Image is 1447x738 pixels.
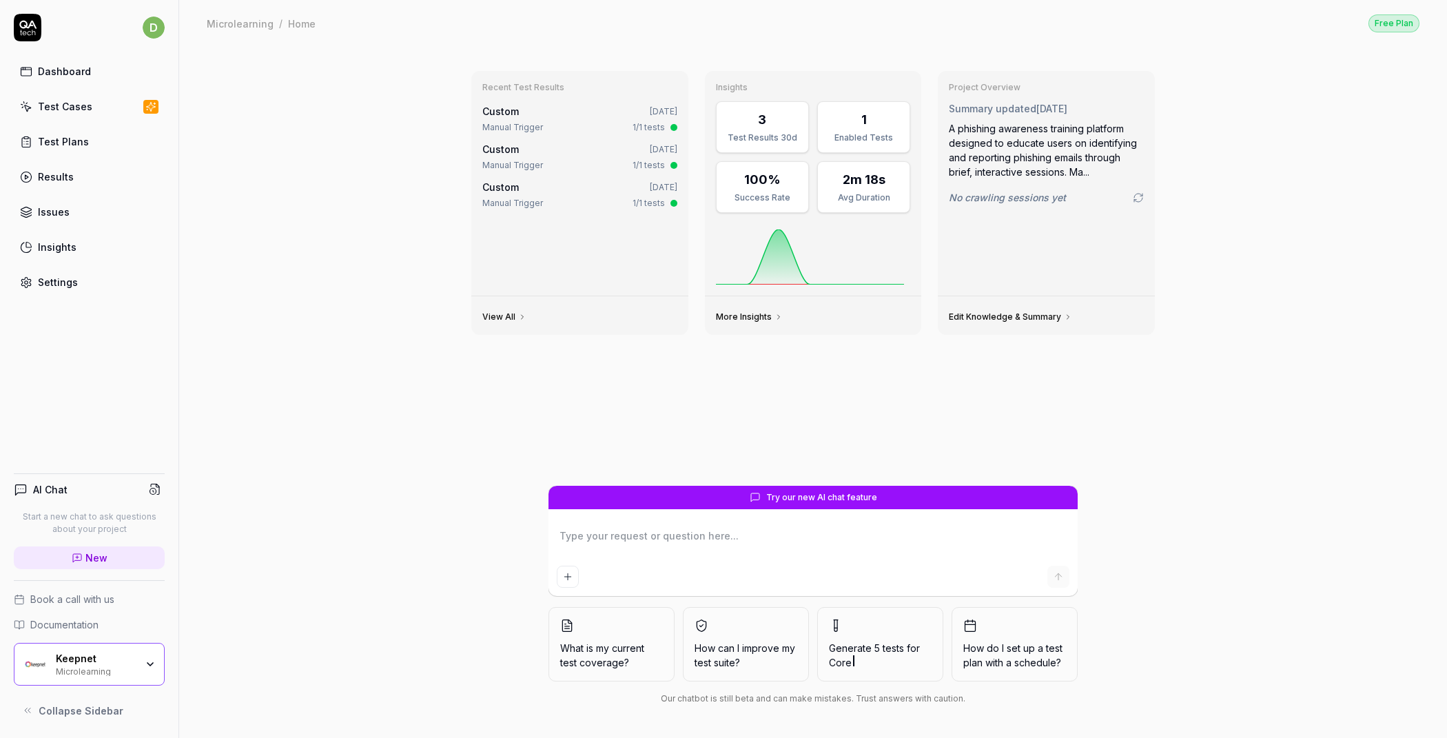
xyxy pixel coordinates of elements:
time: [DATE] [650,182,677,192]
button: Free Plan [1368,14,1419,32]
span: Try our new AI chat feature [766,491,877,504]
a: Settings [14,269,165,296]
div: Microlearning [207,17,274,30]
div: 2m 18s [843,170,885,189]
a: Book a call with us [14,592,165,606]
img: Keepnet Logo [23,652,48,677]
div: Home [288,17,316,30]
a: Test Cases [14,93,165,120]
div: Dashboard [38,64,91,79]
span: Custom [482,105,519,117]
div: Avg Duration [826,192,901,204]
span: How do I set up a test plan with a schedule? [963,641,1066,670]
button: Collapse Sidebar [14,697,165,724]
div: Results [38,170,74,184]
div: Manual Trigger [482,121,543,134]
span: Custom [482,181,519,193]
div: Insights [38,240,76,254]
div: 1/1 tests [633,159,665,172]
div: Manual Trigger [482,197,543,209]
time: [DATE] [650,106,677,116]
p: Start a new chat to ask questions about your project [14,511,165,535]
h3: Insights [716,82,911,93]
span: Generate 5 tests for [829,641,932,670]
div: 3 [758,110,766,129]
button: Generate 5 tests forCore [817,607,943,681]
a: Issues [14,198,165,225]
span: Collapse Sidebar [39,704,123,718]
a: Custom[DATE]Manual Trigger1/1 tests [480,101,680,136]
div: Our chatbot is still beta and can make mistakes. Trust answers with caution. [548,693,1078,705]
button: What is my current test coverage? [548,607,675,681]
span: Custom [482,143,519,155]
div: Manual Trigger [482,159,543,172]
div: Test Plans [38,134,89,149]
span: What is my current test coverage? [560,641,663,670]
a: Test Plans [14,128,165,155]
button: How do I set up a test plan with a schedule? [952,607,1078,681]
time: [DATE] [1036,103,1067,114]
span: d [143,17,165,39]
div: 1/1 tests [633,121,665,134]
span: No crawling sessions yet [949,190,1066,205]
h3: Project Overview [949,82,1144,93]
button: Add attachment [557,566,579,588]
span: Book a call with us [30,592,114,606]
div: Test Cases [38,99,92,114]
time: [DATE] [650,144,677,154]
span: Core [829,657,852,668]
a: More Insights [716,311,783,322]
span: Documentation [30,617,99,632]
span: Summary updated [949,103,1036,114]
a: New [14,546,165,569]
div: Microlearning [56,665,136,676]
button: Keepnet LogoKeepnetMicrolearning [14,643,165,686]
a: Dashboard [14,58,165,85]
div: Issues [38,205,70,219]
div: 100% [744,170,781,189]
div: Settings [38,275,78,289]
button: How can I improve my test suite? [683,607,809,681]
a: Results [14,163,165,190]
a: Documentation [14,617,165,632]
a: Custom[DATE]Manual Trigger1/1 tests [480,139,680,174]
div: / [279,17,283,30]
div: 1 [861,110,867,129]
a: Go to crawling settings [1133,192,1144,203]
div: Keepnet [56,653,136,665]
div: Test Results 30d [725,132,800,144]
a: View All [482,311,526,322]
a: Insights [14,234,165,260]
span: How can I improve my test suite? [695,641,797,670]
div: Success Rate [725,192,800,204]
div: Enabled Tests [826,132,901,144]
div: 1/1 tests [633,197,665,209]
a: Edit Knowledge & Summary [949,311,1072,322]
h3: Recent Test Results [482,82,677,93]
div: A phishing awareness training platform designed to educate users on identifying and reporting phi... [949,121,1144,179]
h4: AI Chat [33,482,68,497]
span: New [85,551,107,565]
button: d [143,14,165,41]
a: Custom[DATE]Manual Trigger1/1 tests [480,177,680,212]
